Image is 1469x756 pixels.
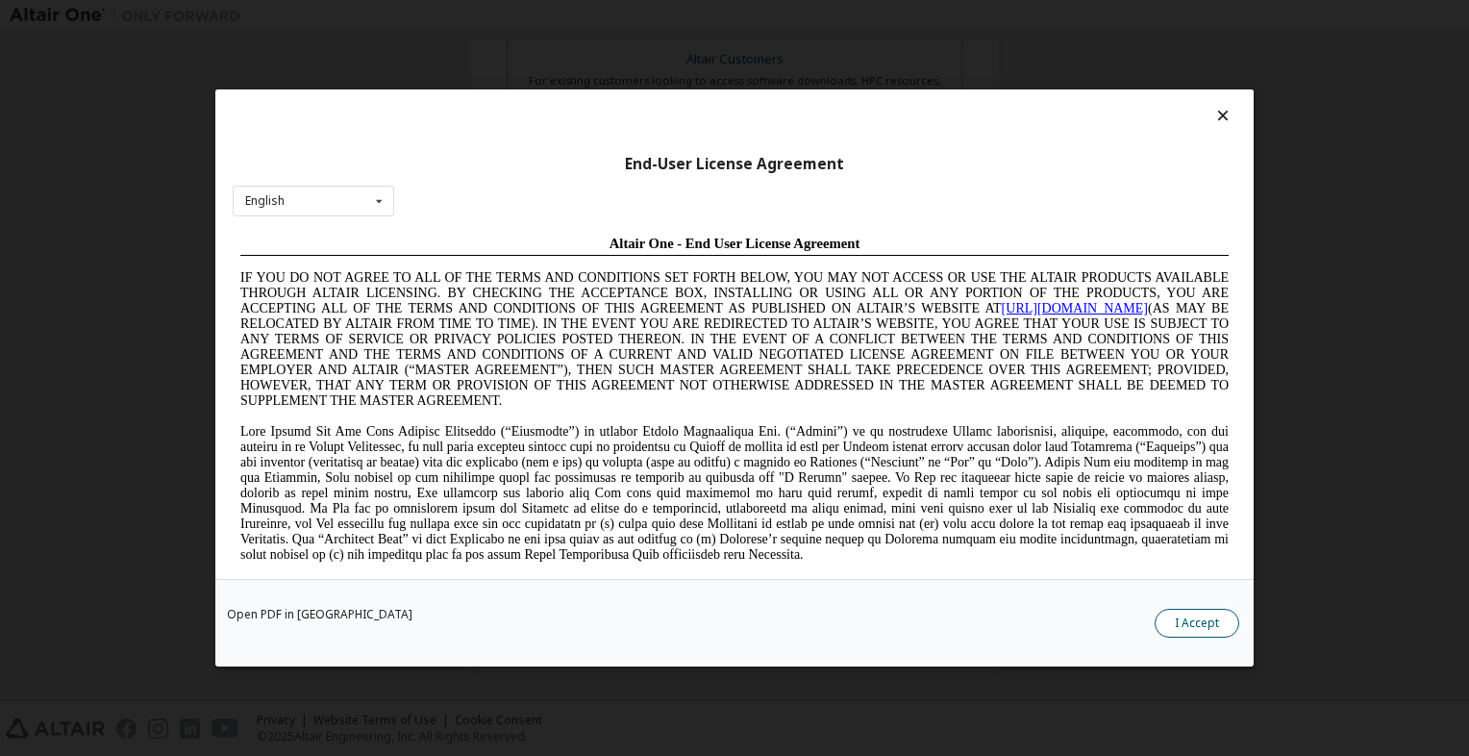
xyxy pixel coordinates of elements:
[8,196,996,334] span: Lore Ipsumd Sit Ame Cons Adipisc Elitseddo (“Eiusmodte”) in utlabor Etdolo Magnaaliqua Eni. (“Adm...
[377,8,628,23] span: Altair One - End User License Agreement
[8,42,996,180] span: IF YOU DO NOT AGREE TO ALL OF THE TERMS AND CONDITIONS SET FORTH BELOW, YOU MAY NOT ACCESS OR USE...
[245,195,285,207] div: English
[233,155,1236,174] div: End-User License Agreement
[769,73,915,88] a: [URL][DOMAIN_NAME]
[227,609,412,620] a: Open PDF in [GEOGRAPHIC_DATA]
[1155,609,1239,638] button: I Accept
